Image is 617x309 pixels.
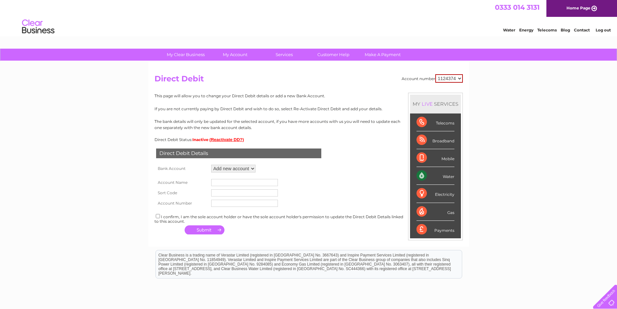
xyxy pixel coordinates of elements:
[417,221,454,238] div: Payments
[417,185,454,203] div: Electricity
[417,113,454,131] div: Telecoms
[210,137,244,142] button: (Reactivate DD?)
[495,3,540,11] a: 0333 014 3131
[417,131,454,149] div: Broadband
[154,177,210,188] th: Account Name
[154,188,210,198] th: Sort Code
[154,198,210,208] th: Account Number
[257,49,311,61] a: Services
[503,28,515,32] a: Water
[208,49,262,61] a: My Account
[356,49,409,61] a: Make A Payment
[154,106,463,112] p: If you are not currently paying by Direct Debit and wish to do so, select Re-Activate Direct Debi...
[159,49,212,61] a: My Clear Business
[156,149,321,158] div: Direct Debit Details
[519,28,533,32] a: Energy
[420,101,434,107] div: LIVE
[192,137,209,142] span: Inactive
[22,17,55,37] img: logo.png
[417,203,454,221] div: Gas
[154,118,463,131] p: The bank details will only be updated for the selected account, if you have more accounts with us...
[574,28,590,32] a: Contact
[561,28,570,32] a: Blog
[417,149,454,167] div: Mobile
[537,28,557,32] a: Telecoms
[156,4,462,31] div: Clear Business is a trading name of Verastar Limited (registered in [GEOGRAPHIC_DATA] No. 3667643...
[410,95,461,113] div: MY SERVICES
[154,163,210,174] th: Bank Account
[417,167,454,185] div: Water
[154,93,463,99] p: This page will allow you to change your Direct Debit details or add a new Bank Account.
[596,28,611,32] a: Log out
[154,137,463,142] div: Direct Debit Status:
[307,49,360,61] a: Customer Help
[402,74,463,83] div: Account number
[154,74,463,87] h2: Direct Debit
[154,213,463,224] div: I confirm, I am the sole account holder or have the sole account holder's permission to update th...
